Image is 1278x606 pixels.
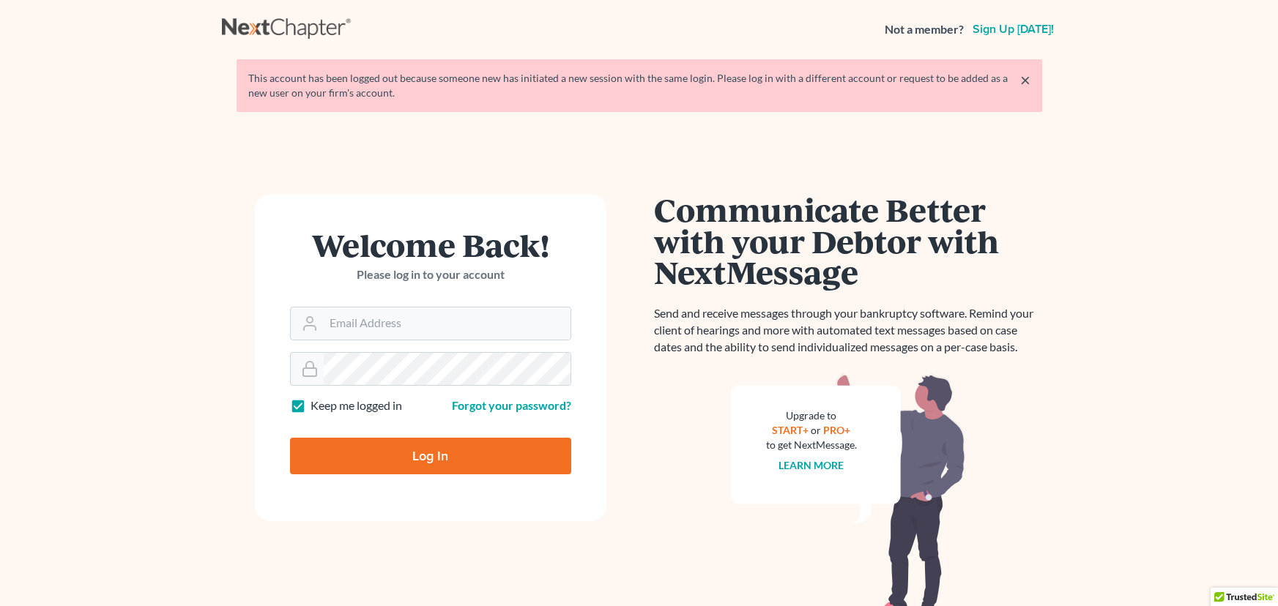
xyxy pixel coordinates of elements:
[290,266,571,283] p: Please log in to your account
[779,459,844,471] a: Learn more
[654,305,1042,356] p: Send and receive messages through your bankruptcy software. Remind your client of hearings and mo...
[654,194,1042,288] h1: Communicate Better with your Debtor with NextMessage
[823,424,850,436] a: PRO+
[766,408,857,423] div: Upgrade to
[970,23,1057,35] a: Sign up [DATE]!
[452,398,571,412] a: Forgot your password?
[248,71,1030,100] div: This account has been logged out because someone new has initiated a new session with the same lo...
[885,21,964,38] strong: Not a member?
[1020,71,1030,89] a: ×
[290,229,571,261] h1: Welcome Back!
[811,424,821,436] span: or
[766,438,857,452] div: to get NextMessage.
[290,438,571,474] input: Log In
[311,397,402,414] label: Keep me logged in
[324,307,571,340] input: Email Address
[772,424,809,436] a: START+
